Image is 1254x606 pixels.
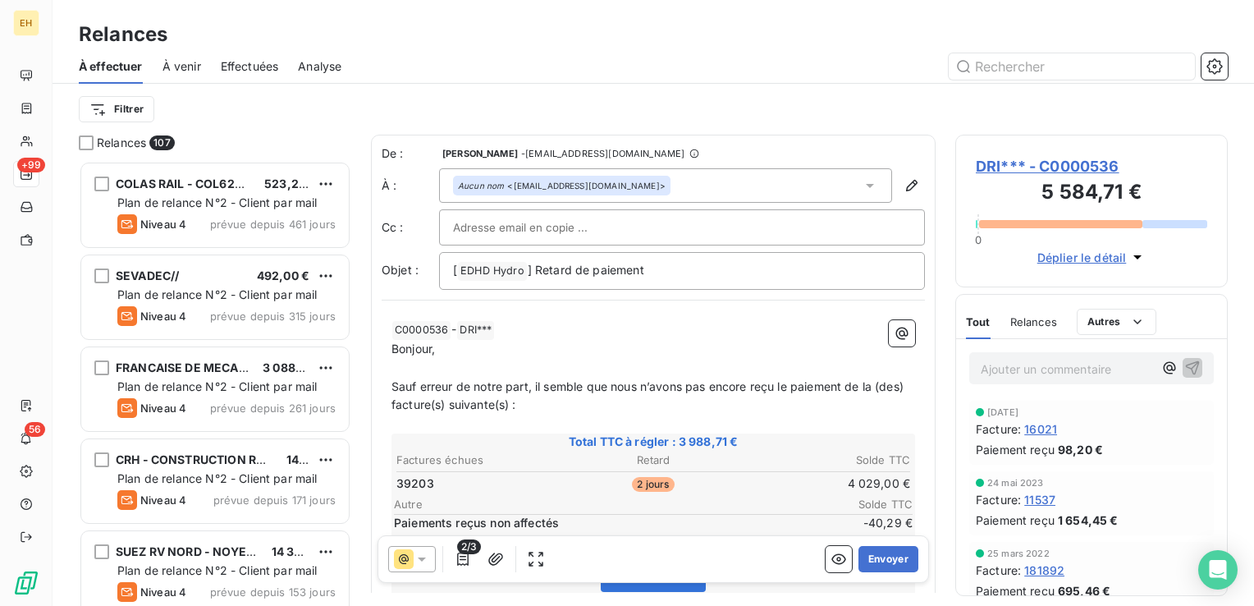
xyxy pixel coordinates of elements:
[13,10,39,36] div: EH
[457,539,481,554] span: 2/3
[210,218,336,231] span: prévue depuis 461 jours
[1058,512,1119,529] span: 1 654,45 €
[140,494,186,507] span: Niveau 4
[210,402,336,415] span: prévue depuis 261 jours
[976,562,1021,579] span: Facture :
[1198,550,1238,590] div: Open Intercom Messenger
[976,177,1207,210] h3: 5 584,71 €
[13,161,39,187] a: +99
[392,321,451,340] span: C0000536
[976,420,1021,438] span: Facture :
[140,310,186,323] span: Niveau 4
[451,322,456,336] span: -
[116,360,296,374] span: FRANCAISE DE MECANIQUE***
[391,342,435,356] span: Bonjour,
[162,58,201,75] span: À venir
[210,585,336,599] span: prévue depuis 153 jours
[976,441,1055,458] span: Paiement reçu
[117,563,318,577] span: Plan de relance N°2 - Client par mail
[975,233,982,246] span: 0
[394,498,814,511] span: Autre
[442,149,518,158] span: [PERSON_NAME]
[97,135,146,151] span: Relances
[116,452,385,466] span: CRH - CONSTRUCTION RENOVATION HABITAT//
[632,477,674,492] span: 2 jours
[458,180,666,191] div: <[EMAIL_ADDRESS][DOMAIN_NAME]>
[394,434,913,450] span: Total TTC à régler : 3 988,71 €
[263,360,326,374] span: 3 088,68 €
[453,215,629,240] input: Adresse email en copie ...
[391,379,907,412] span: Sauf erreur de notre part, il semble que nous n’avons pas encore reçu le paiement de la (des) fac...
[987,407,1018,417] span: [DATE]
[298,58,341,75] span: Analyse
[117,471,318,485] span: Plan de relance N°2 - Client par mail
[976,512,1055,529] span: Paiement reçu
[966,315,991,328] span: Tout
[396,475,434,492] span: 39203
[25,422,45,437] span: 56
[140,218,186,231] span: Niveau 4
[949,53,1195,80] input: Rechercher
[210,310,336,323] span: prévue depuis 315 jours
[976,155,1207,177] span: DRI*** - C0000536
[79,96,154,122] button: Filtrer
[528,263,644,277] span: ] Retard de paiement
[740,475,911,493] td: 4 029,00 €
[814,515,913,531] span: -40,29 €
[396,452,566,469] th: Factures échues
[17,158,45,172] span: +99
[987,478,1044,488] span: 24 mai 2023
[976,491,1021,508] span: Facture :
[221,58,279,75] span: Effectuées
[1010,315,1057,328] span: Relances
[1058,441,1103,458] span: 98,20 €
[79,161,351,606] div: grid
[1032,248,1151,267] button: Déplier le détail
[976,582,1055,599] span: Paiement reçu
[117,379,318,393] span: Plan de relance N°2 - Client par mail
[740,452,911,469] th: Solde TTC
[116,269,179,282] span: SEVADEC//
[13,570,39,596] img: Logo LeanPay
[1024,491,1055,508] span: 11537
[987,549,1050,558] span: 25 mars 2022
[382,177,439,194] label: À :
[814,498,913,511] span: Solde TTC
[149,135,174,150] span: 107
[79,20,167,49] h3: Relances
[140,585,186,599] span: Niveau 4
[79,58,143,75] span: À effectuer
[858,546,918,572] button: Envoyer
[117,195,318,209] span: Plan de relance N°2 - Client par mail
[458,262,527,281] span: EDHD Hydro
[382,219,439,236] label: Cc :
[272,544,336,558] span: 14 353,71 €
[213,494,336,507] span: prévue depuis 171 jours
[382,145,439,162] span: De :
[1077,309,1156,335] button: Autres
[382,263,419,277] span: Objet :
[458,180,504,191] em: Aucun nom
[1058,582,1110,599] span: 695,46 €
[521,149,684,158] span: - [EMAIL_ADDRESS][DOMAIN_NAME]
[264,177,317,191] span: 523,20 €
[1037,249,1127,266] span: Déplier le détail
[568,452,739,469] th: Retard
[257,269,309,282] span: 492,00 €
[1024,420,1057,438] span: 16021
[117,287,318,301] span: Plan de relance N°2 - Client par mail
[453,263,457,277] span: [
[140,402,186,415] span: Niveau 4
[1024,562,1064,579] span: 181892
[116,177,274,191] span: COLAS RAIL - COL6252~~~
[286,452,326,466] span: 14,15 €
[116,544,357,558] span: SUEZ RV NORD - NOYELLES GODAULT~~~
[394,515,811,531] span: Paiements reçus non affectés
